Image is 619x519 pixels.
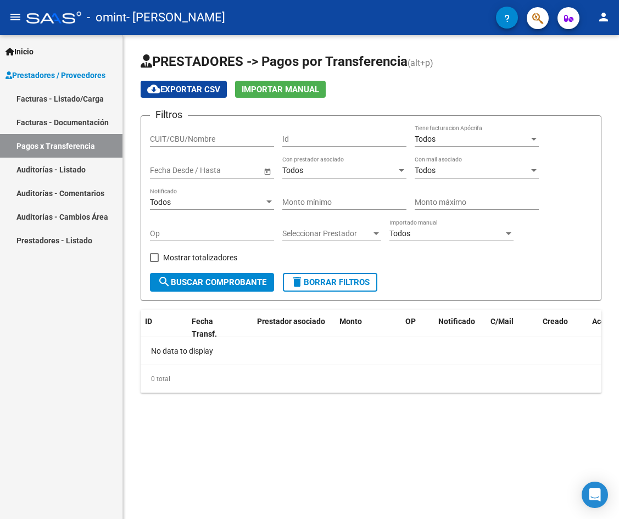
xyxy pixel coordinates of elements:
[415,166,436,175] span: Todos
[141,81,227,98] button: Exportar CSV
[141,310,187,346] datatable-header-cell: ID
[582,482,608,508] div: Open Intercom Messenger
[389,229,410,238] span: Todos
[401,310,434,346] datatable-header-cell: OP
[291,275,304,288] mat-icon: delete
[490,317,514,326] span: C/Mail
[147,85,220,94] span: Exportar CSV
[147,82,160,96] mat-icon: cloud_download
[291,277,370,287] span: Borrar Filtros
[199,166,253,175] input: Fecha fin
[235,81,326,98] button: Importar Manual
[163,251,237,264] span: Mostrar totalizadores
[283,273,377,292] button: Borrar Filtros
[434,310,486,346] datatable-header-cell: Notificado
[335,310,401,346] datatable-header-cell: Monto
[126,5,225,30] span: - [PERSON_NAME]
[141,337,601,365] div: No data to display
[538,310,588,346] datatable-header-cell: Creado
[141,365,601,393] div: 0 total
[187,310,237,346] datatable-header-cell: Fecha Transf.
[405,317,416,326] span: OP
[150,107,188,122] h3: Filtros
[5,46,34,58] span: Inicio
[141,54,408,69] span: PRESTADORES -> Pagos por Transferencia
[5,69,105,81] span: Prestadores / Proveedores
[192,317,217,338] span: Fecha Transf.
[158,277,266,287] span: Buscar Comprobante
[415,135,436,143] span: Todos
[158,275,171,288] mat-icon: search
[261,165,273,177] button: Open calendar
[339,317,362,326] span: Monto
[597,10,610,24] mat-icon: person
[486,310,538,346] datatable-header-cell: C/Mail
[438,317,475,326] span: Notificado
[408,58,433,68] span: (alt+p)
[543,317,568,326] span: Creado
[282,229,371,238] span: Seleccionar Prestador
[150,166,190,175] input: Fecha inicio
[150,273,274,292] button: Buscar Comprobante
[145,317,152,326] span: ID
[253,310,335,346] datatable-header-cell: Prestador asociado
[257,317,325,326] span: Prestador asociado
[282,166,303,175] span: Todos
[87,5,126,30] span: - omint
[150,198,171,207] span: Todos
[9,10,22,24] mat-icon: menu
[242,85,319,94] span: Importar Manual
